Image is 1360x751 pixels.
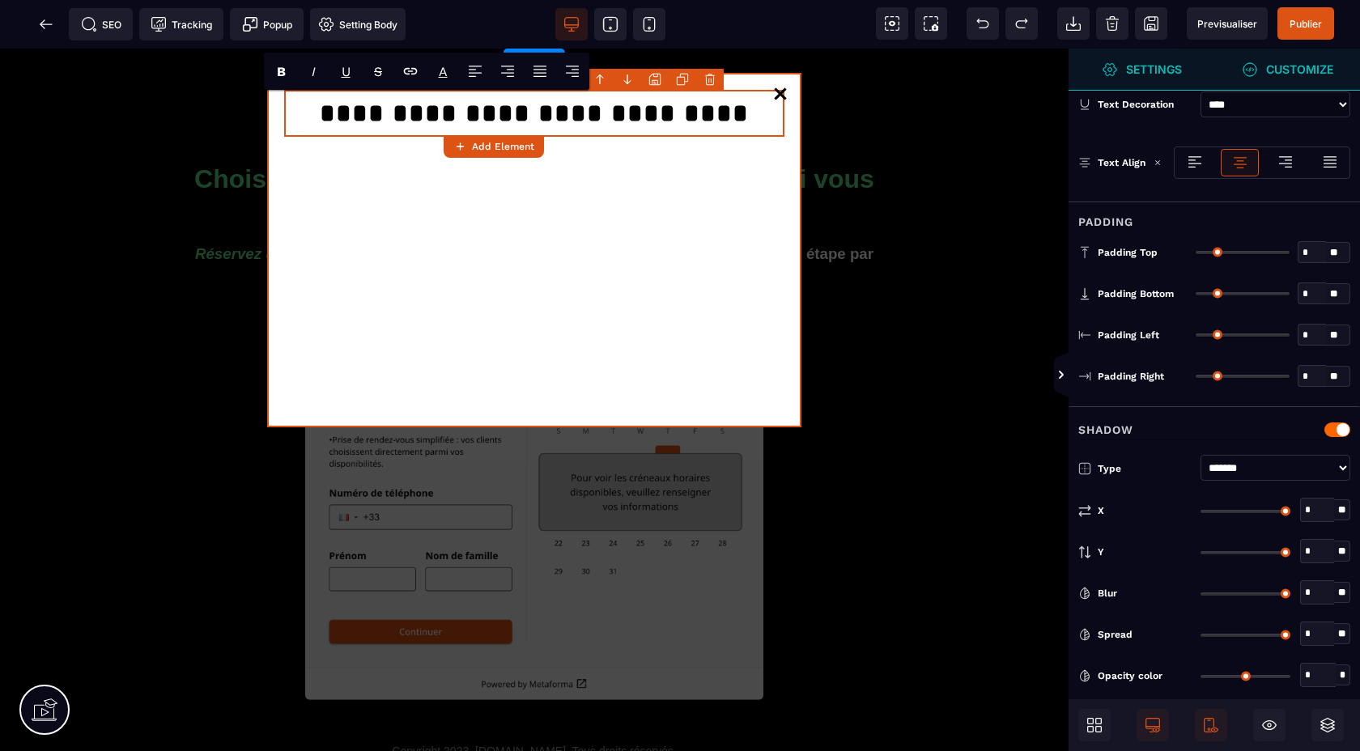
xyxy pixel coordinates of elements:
[1098,503,1104,519] span: X
[459,53,491,89] span: Align Left
[1098,329,1159,342] span: Padding Left
[556,53,589,89] span: Align Right
[277,64,286,79] b: B
[1098,460,1121,477] span: Type
[265,53,297,89] span: Bold
[764,29,797,65] a: Close
[1098,585,1117,601] span: Blur
[1098,544,1104,560] span: Y
[1078,155,1145,171] p: Text Align
[1126,63,1182,75] strong: Settings
[312,64,316,79] i: I
[1098,370,1164,383] span: Padding Right
[1078,709,1111,741] span: Open Blocks
[1253,709,1286,741] span: Hide/Show Block
[1098,246,1158,259] span: Padding Top
[151,16,212,32] span: Tracking
[876,7,908,40] span: View components
[472,141,534,152] strong: Add Element
[1078,420,1133,439] p: Shadow
[242,16,292,32] span: Popup
[1098,626,1133,643] span: Spread
[374,64,382,79] s: S
[1098,96,1194,112] div: Text Decoration
[362,53,394,89] span: Strike-through
[81,16,121,32] span: SEO
[297,53,329,89] span: Italic
[1311,709,1344,741] span: Open Layers
[1137,709,1169,741] span: Desktop Only
[1098,668,1162,684] span: Opacity color
[1069,202,1360,231] div: Padding
[1214,49,1360,91] span: Open Style Manager
[1187,7,1268,40] span: Preview
[318,16,397,32] span: Setting Body
[329,53,362,89] span: Underline
[1069,49,1214,91] span: Settings
[439,64,448,79] label: Font color
[1197,18,1257,30] span: Previsualiser
[1290,18,1322,30] span: Publier
[342,64,351,79] u: U
[439,64,448,79] p: A
[524,53,556,89] span: Align Justify
[1098,287,1174,300] span: Padding Bottom
[915,7,947,40] span: Screenshot
[1266,63,1333,75] strong: Customize
[1195,709,1227,741] span: Mobile Only
[444,135,544,158] button: Add Element
[394,53,427,89] span: Link
[491,53,524,89] span: Align Center
[1154,159,1162,167] img: loading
